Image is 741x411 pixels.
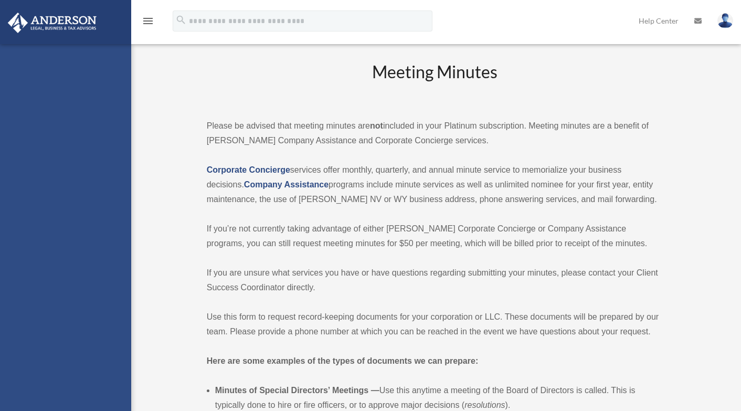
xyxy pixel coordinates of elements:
[464,401,505,409] em: resolutions
[207,310,663,339] p: Use this form to request record-keeping documents for your corporation or LLC. These documents wi...
[175,14,187,26] i: search
[244,180,329,189] a: Company Assistance
[207,356,479,365] strong: Here are some examples of the types of documents we can prepare:
[207,165,290,174] a: Corporate Concierge
[207,266,663,295] p: If you are unsure what services you have or have questions regarding submitting your minutes, ple...
[142,15,154,27] i: menu
[207,163,663,207] p: services offer monthly, quarterly, and annual minute service to memorialize your business decisio...
[215,386,379,395] b: Minutes of Special Directors’ Meetings —
[5,13,100,33] img: Anderson Advisors Platinum Portal
[207,119,663,148] p: Please be advised that meeting minutes are included in your Platinum subscription. Meeting minute...
[370,121,383,130] strong: not
[207,60,663,104] h2: Meeting Minutes
[142,18,154,27] a: menu
[717,13,733,28] img: User Pic
[207,222,663,251] p: If you’re not currently taking advantage of either [PERSON_NAME] Corporate Concierge or Company A...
